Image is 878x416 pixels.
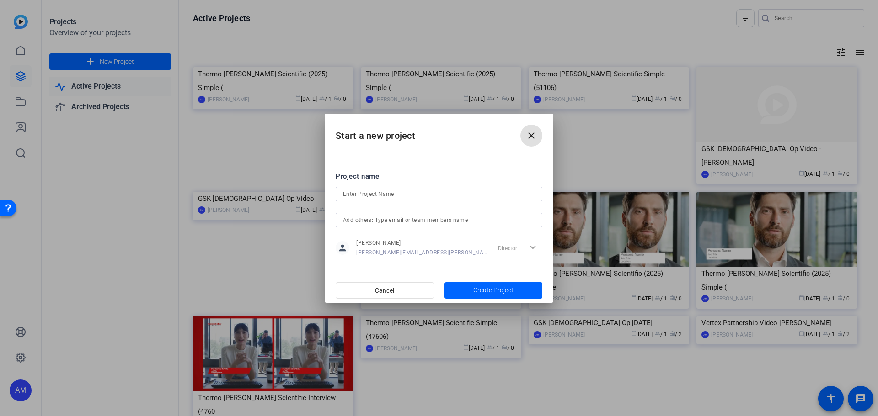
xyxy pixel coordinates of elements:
[336,171,542,181] div: Project name
[343,215,535,226] input: Add others: Type email or team members name
[356,239,487,247] span: [PERSON_NAME]
[473,285,514,295] span: Create Project
[325,114,553,151] h2: Start a new project
[375,282,394,299] span: Cancel
[336,241,349,255] mat-icon: person
[336,282,434,299] button: Cancel
[343,189,535,200] input: Enter Project Name
[526,130,537,141] mat-icon: close
[444,282,543,299] button: Create Project
[356,249,487,256] span: [PERSON_NAME][EMAIL_ADDRESS][PERSON_NAME][DOMAIN_NAME]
